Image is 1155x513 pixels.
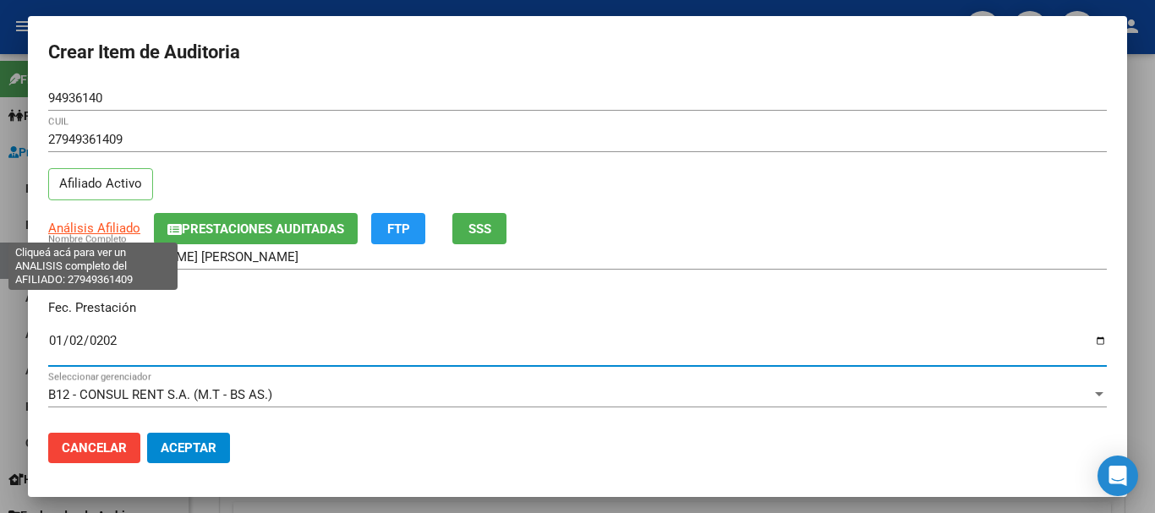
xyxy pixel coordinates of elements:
[48,36,1107,68] h2: Crear Item de Auditoria
[161,440,216,456] span: Aceptar
[468,221,491,237] span: SSS
[182,221,344,237] span: Prestaciones Auditadas
[48,433,140,463] button: Cancelar
[48,387,272,402] span: B12 - CONSUL RENT S.A. (M.T - BS AS.)
[154,213,358,244] button: Prestaciones Auditadas
[1098,456,1138,496] div: Open Intercom Messenger
[48,298,1107,318] p: Fec. Prestación
[387,221,410,237] span: FTP
[48,168,153,201] p: Afiliado Activo
[147,433,230,463] button: Aceptar
[452,213,506,244] button: SSS
[62,440,127,456] span: Cancelar
[371,213,425,244] button: FTP
[48,221,140,236] span: Análisis Afiliado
